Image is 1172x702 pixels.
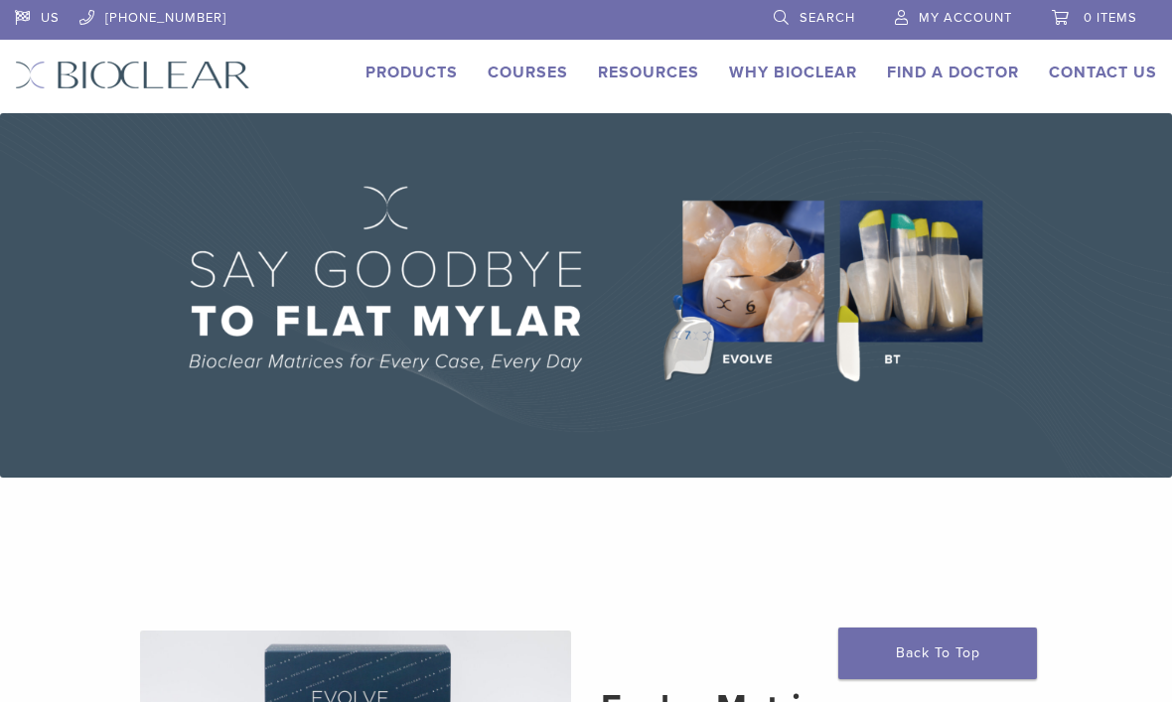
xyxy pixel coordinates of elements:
a: Courses [488,63,568,82]
a: Products [366,63,458,82]
img: Bioclear [15,61,250,89]
span: My Account [919,10,1012,26]
a: Resources [598,63,699,82]
span: 0 items [1084,10,1137,26]
a: Why Bioclear [729,63,857,82]
a: Find A Doctor [887,63,1019,82]
span: Search [800,10,855,26]
a: Contact Us [1049,63,1157,82]
a: Back To Top [838,628,1037,679]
